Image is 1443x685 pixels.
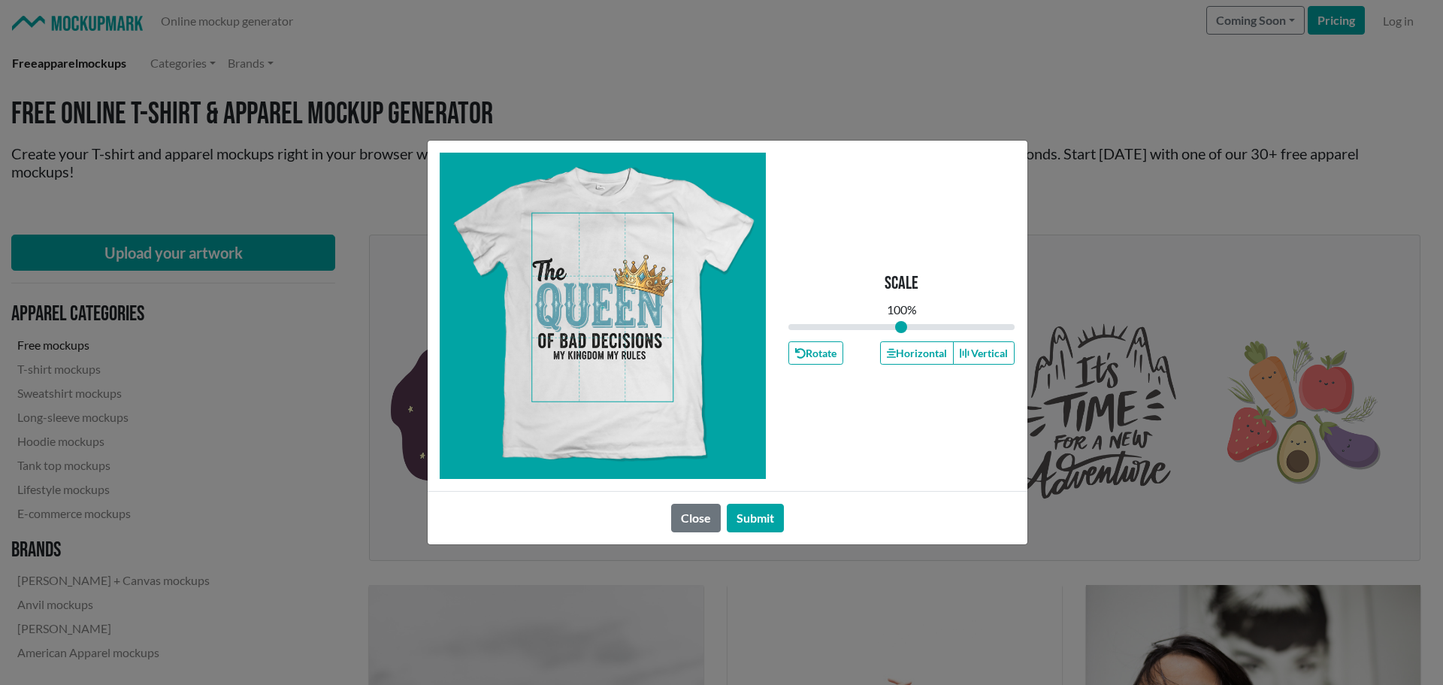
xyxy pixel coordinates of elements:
div: 100 % [887,301,917,319]
p: Scale [885,273,918,295]
button: Rotate [788,341,843,365]
button: Vertical [953,341,1015,365]
button: Horizontal [880,341,954,365]
button: Submit [727,504,784,532]
button: Close [671,504,721,532]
